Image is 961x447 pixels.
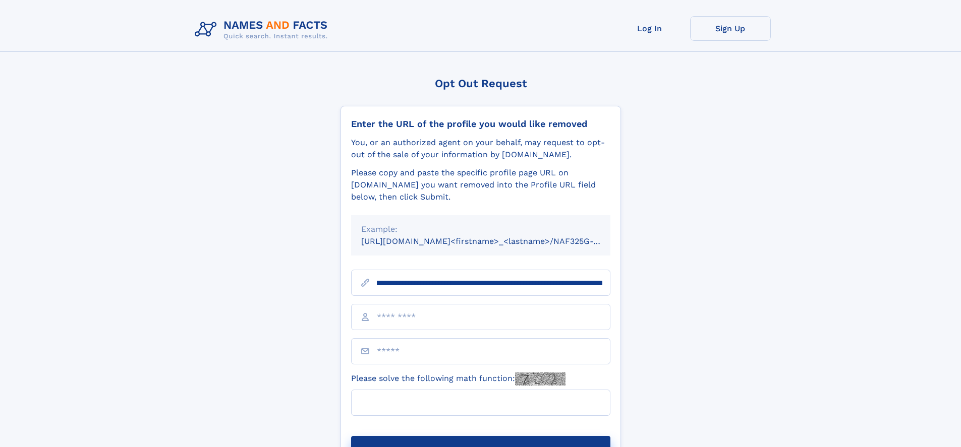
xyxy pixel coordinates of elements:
[351,372,566,386] label: Please solve the following math function:
[690,16,771,41] a: Sign Up
[361,236,630,246] small: [URL][DOMAIN_NAME]<firstname>_<lastname>/NAF325G-xxxxxxxx
[609,16,690,41] a: Log In
[351,118,610,130] div: Enter the URL of the profile you would like removed
[361,223,600,235] div: Example:
[341,77,621,90] div: Opt Out Request
[351,167,610,203] div: Please copy and paste the specific profile page URL on [DOMAIN_NAME] you want removed into the Pr...
[351,137,610,161] div: You, or an authorized agent on your behalf, may request to opt-out of the sale of your informatio...
[191,16,336,43] img: Logo Names and Facts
